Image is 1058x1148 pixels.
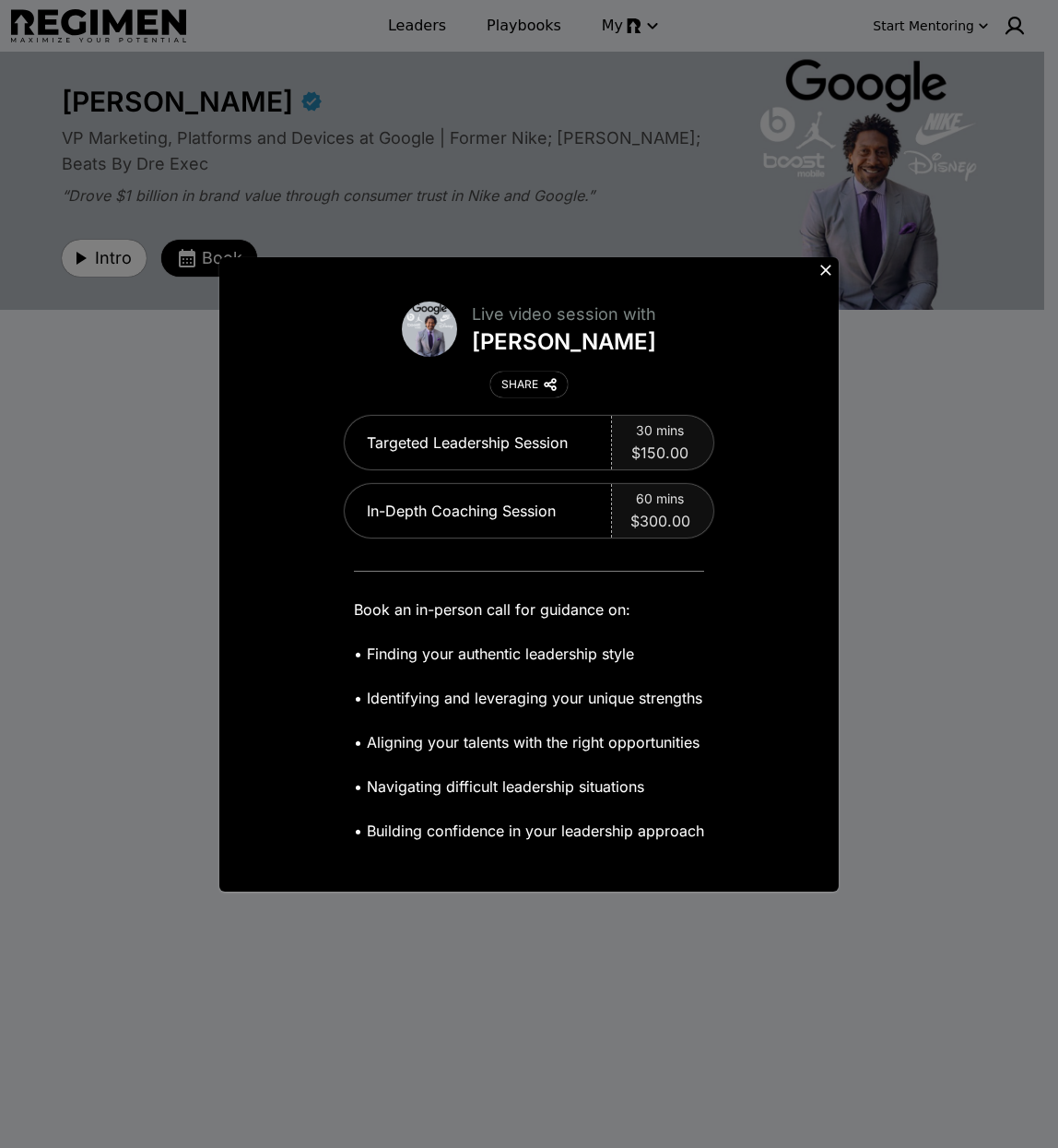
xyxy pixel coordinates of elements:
button: SHARE [490,372,568,397]
p: Book an in-person call for guidance on: [354,597,704,622]
img: avatar of Daryl Butler [402,302,457,357]
p: • Aligning your talents with the right opportunities [354,729,704,755]
span: $300.00 [630,510,690,532]
span: 30 mins [636,421,684,440]
div: [PERSON_NAME] [472,327,656,357]
div: Live video session with [472,302,656,327]
div: In-Depth Coaching Session [345,484,612,538]
p: • Navigating difficult leadership situations [354,774,704,799]
span: $150.00 [631,442,688,464]
button: In-Depth Coaching Session60 mins$300.00 [345,484,713,538]
p: • Finding your authentic leadership style [354,641,704,667]
div: Targeted Leadership Session [345,416,612,469]
span: 60 mins [636,490,684,508]
button: Targeted Leadership Session30 mins$150.00 [345,416,713,469]
p: • Identifying and leveraging your unique strengths [354,685,704,711]
p: • Building confidence in your leadership approach [354,818,704,844]
div: SHARE [501,377,538,392]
